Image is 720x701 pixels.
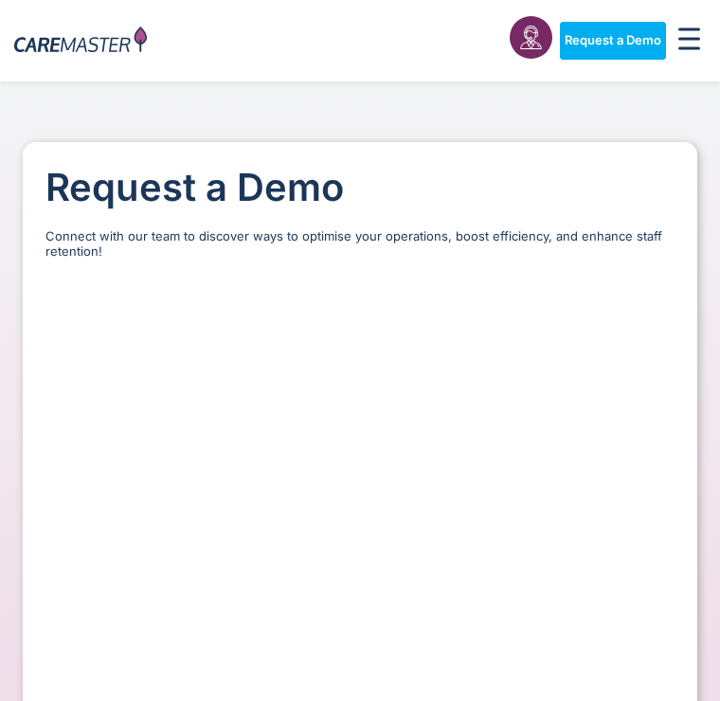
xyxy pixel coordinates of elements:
[14,27,147,56] img: CareMaster Logo
[560,22,666,60] a: Request a Demo
[565,33,661,48] span: Request a Demo
[674,22,707,60] div: Menu Toggle
[45,165,675,210] h1: Request a Demo
[45,229,675,259] p: Connect with our team to discover ways to optimise your operations, boost efficiency, and enhance...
